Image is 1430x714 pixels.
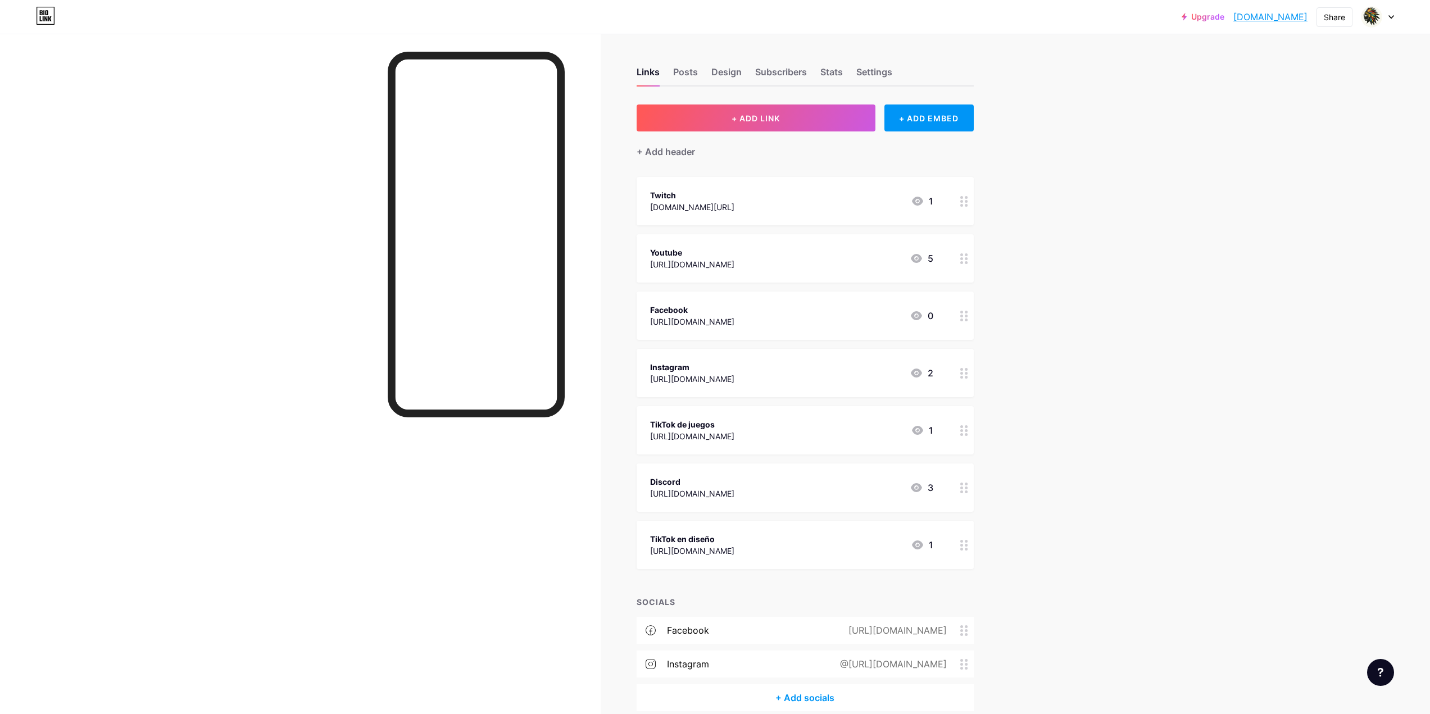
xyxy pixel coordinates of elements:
span: + ADD LINK [732,113,780,123]
div: instagram [667,657,709,671]
div: 1 [911,424,933,437]
div: Stats [820,65,843,85]
div: + Add header [637,145,695,158]
div: 1 [911,538,933,552]
div: Subscribers [755,65,807,85]
div: 5 [910,252,933,265]
div: Links [637,65,660,85]
div: 1 [911,194,933,208]
div: Facebook [650,304,734,316]
div: Youtube [650,247,734,258]
div: [URL][DOMAIN_NAME] [650,545,734,557]
div: + ADD EMBED [884,104,974,131]
div: 3 [910,481,933,494]
div: Discord [650,476,734,488]
div: 2 [910,366,933,380]
div: Instagram [650,361,734,373]
a: [DOMAIN_NAME] [1233,10,1308,24]
div: Design [711,65,742,85]
div: TikTok en diseño [650,533,734,545]
img: playingdan [1361,6,1382,28]
div: [URL][DOMAIN_NAME] [650,488,734,499]
div: TikTok de juegos [650,419,734,430]
div: @[URL][DOMAIN_NAME] [822,657,960,671]
div: Posts [673,65,698,85]
div: [URL][DOMAIN_NAME] [830,624,960,637]
div: [DOMAIN_NAME][URL] [650,201,734,213]
div: 0 [910,309,933,322]
div: Settings [856,65,892,85]
div: SOCIALS [637,596,974,608]
div: [URL][DOMAIN_NAME] [650,373,734,385]
div: [URL][DOMAIN_NAME] [650,430,734,442]
div: facebook [667,624,709,637]
div: [URL][DOMAIN_NAME] [650,316,734,328]
div: Share [1324,11,1345,23]
div: + Add socials [637,684,974,711]
button: + ADD LINK [637,104,875,131]
div: [URL][DOMAIN_NAME] [650,258,734,270]
a: Upgrade [1182,12,1224,21]
div: Twitch [650,189,734,201]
